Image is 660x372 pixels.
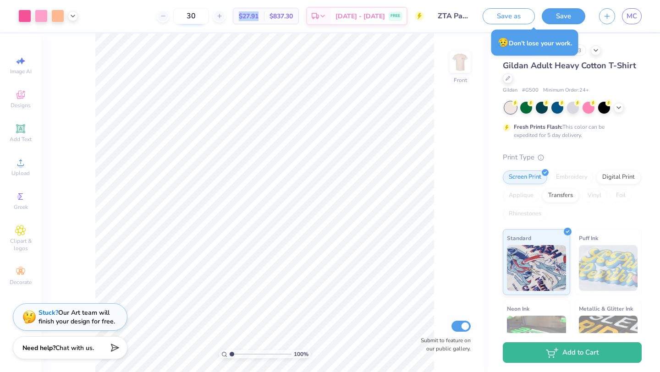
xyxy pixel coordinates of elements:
span: Add Text [10,136,32,143]
span: Decorate [10,279,32,286]
img: Front [451,53,469,71]
img: Neon Ink [507,316,566,361]
span: Standard [507,233,531,243]
span: Chat with us. [55,344,94,352]
span: $837.30 [269,11,293,21]
img: Standard [507,245,566,291]
span: FREE [390,13,400,19]
span: Metallic & Glitter Ink [579,304,633,313]
span: # G500 [522,87,539,94]
a: MC [622,8,642,24]
button: Save [542,8,585,24]
div: Vinyl [582,189,607,202]
input: – – [173,8,209,24]
span: Designs [11,102,31,109]
strong: Stuck? [38,308,58,317]
span: Puff Ink [579,233,598,243]
span: MC [627,11,637,22]
span: Clipart & logos [5,237,37,252]
div: Foil [610,189,632,202]
span: Gildan Adult Heavy Cotton T-Shirt [503,60,636,71]
div: Front [454,76,467,84]
strong: Fresh Prints Flash: [514,123,562,131]
span: [DATE] - [DATE] [335,11,385,21]
span: Minimum Order: 24 + [543,87,589,94]
span: $27.91 [239,11,258,21]
button: Save as [483,8,535,24]
span: Greek [14,203,28,211]
span: Image AI [10,68,32,75]
strong: Need help? [22,344,55,352]
img: Metallic & Glitter Ink [579,316,638,361]
div: Digital Print [596,170,641,184]
label: Submit to feature on our public gallery. [416,336,471,353]
span: Neon Ink [507,304,529,313]
img: Puff Ink [579,245,638,291]
div: Our Art team will finish your design for free. [38,308,115,326]
div: Screen Print [503,170,547,184]
input: Untitled Design [431,7,476,25]
button: Add to Cart [503,342,642,363]
span: Upload [11,170,30,177]
span: Gildan [503,87,517,94]
div: Embroidery [550,170,594,184]
div: Don’t lose your work. [491,30,578,56]
div: Rhinestones [503,207,547,221]
div: This color can be expedited for 5 day delivery. [514,123,627,139]
span: 😥 [498,37,509,49]
span: 100 % [294,350,308,358]
div: Print Type [503,152,642,163]
div: Applique [503,189,539,202]
div: Transfers [542,189,579,202]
